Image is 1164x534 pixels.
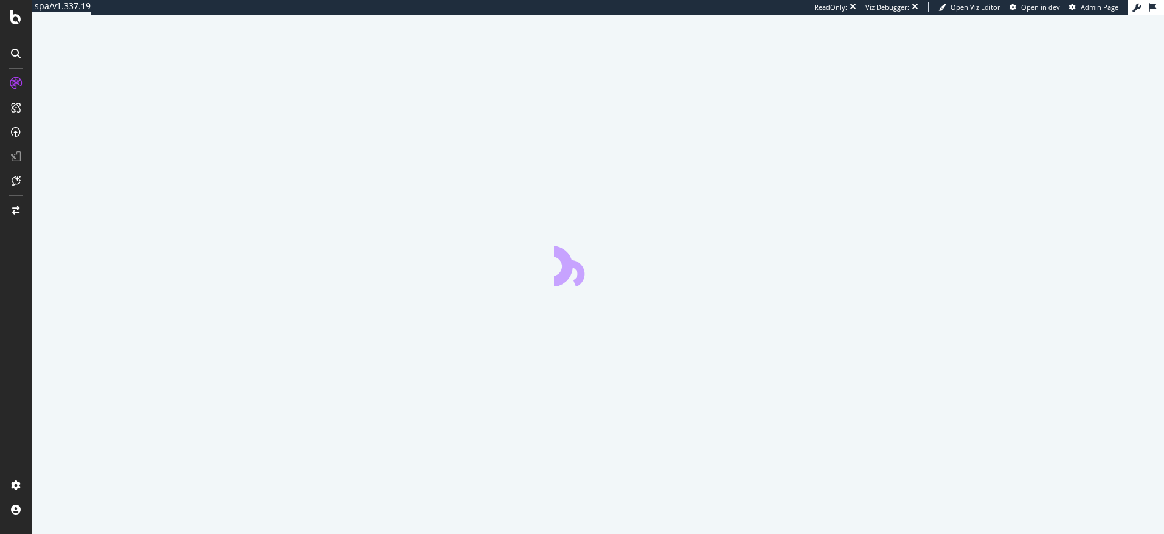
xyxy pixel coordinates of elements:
div: ReadOnly: [814,2,847,12]
a: Open Viz Editor [938,2,1000,12]
a: Open in dev [1010,2,1060,12]
div: Viz Debugger: [865,2,909,12]
span: Open Viz Editor [951,2,1000,12]
a: Admin Page [1069,2,1118,12]
span: Admin Page [1081,2,1118,12]
span: Open in dev [1021,2,1060,12]
div: animation [554,243,642,286]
